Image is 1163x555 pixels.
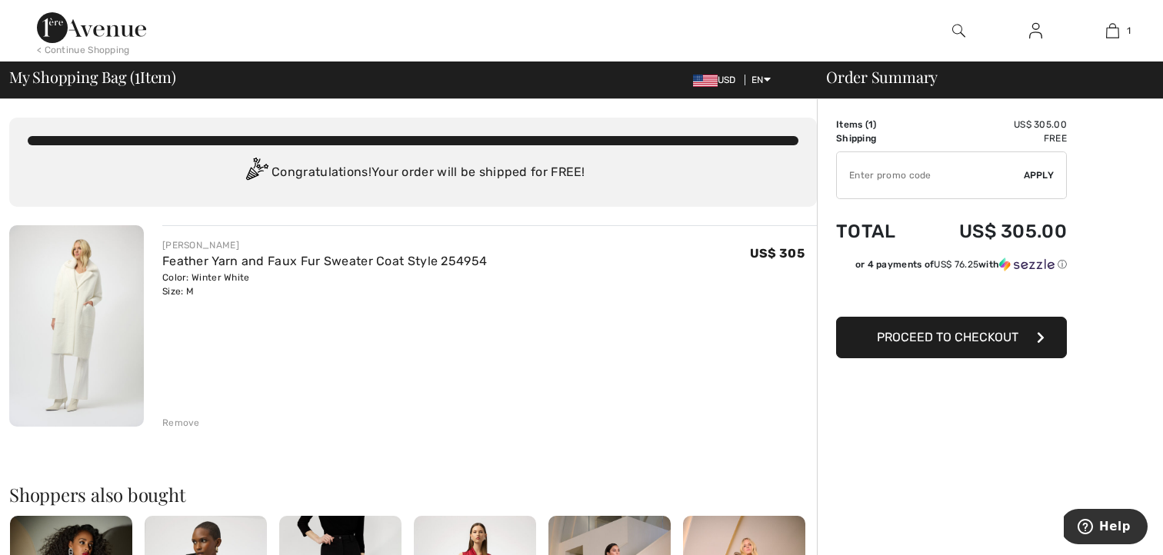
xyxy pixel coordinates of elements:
a: 1 [1075,22,1150,40]
img: US Dollar [693,75,718,87]
span: 1 [868,119,873,130]
span: Proceed to Checkout [877,330,1018,344]
button: Proceed to Checkout [836,317,1067,358]
input: Promo code [837,152,1024,198]
a: Feather Yarn and Faux Fur Sweater Coat Style 254954 [162,254,487,268]
img: Congratulation2.svg [241,158,272,188]
span: EN [751,75,771,85]
td: Shipping [836,131,918,145]
img: search the website [952,22,965,40]
span: 1 [1127,24,1131,38]
td: Total [836,205,918,258]
img: My Info [1029,22,1042,40]
span: USD [693,75,742,85]
iframe: PayPal-paypal [836,277,1067,311]
div: or 4 payments ofUS$ 76.25withSezzle Click to learn more about Sezzle [836,258,1067,277]
td: US$ 305.00 [918,205,1067,258]
div: [PERSON_NAME] [162,238,487,252]
img: 1ère Avenue [37,12,146,43]
div: or 4 payments of with [855,258,1067,271]
img: My Bag [1106,22,1119,40]
span: My Shopping Bag ( Item) [9,69,176,85]
span: US$ 76.25 [934,259,978,270]
img: Feather Yarn and Faux Fur Sweater Coat Style 254954 [9,225,144,427]
span: 1 [135,65,140,85]
div: Color: Winter White Size: M [162,271,487,298]
h2: Shoppers also bought [9,485,817,503]
td: US$ 305.00 [918,118,1067,131]
span: Apply [1024,168,1055,182]
span: US$ 305 [750,246,805,261]
iframe: Opens a widget where you can find more information [1064,509,1148,547]
a: Sign In [1017,22,1055,41]
div: Order Summary [808,69,1154,85]
div: Congratulations! Your order will be shipped for FREE! [28,158,798,188]
img: Sezzle [999,258,1055,271]
div: Remove [162,416,200,430]
td: Items ( ) [836,118,918,131]
td: Free [918,131,1067,145]
div: < Continue Shopping [37,43,130,57]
